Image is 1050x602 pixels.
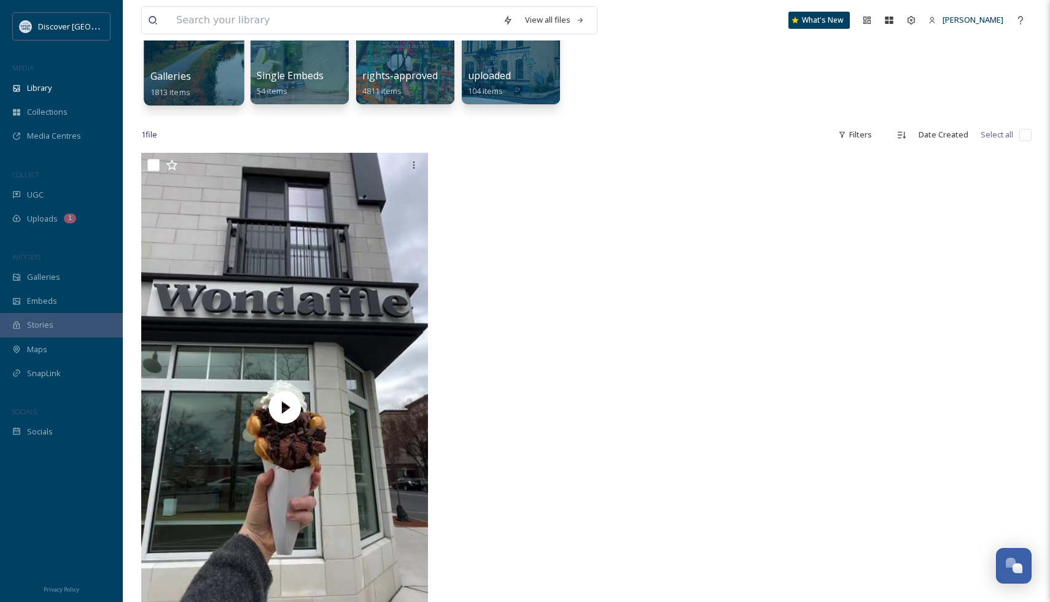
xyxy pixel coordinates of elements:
[257,85,287,96] span: 54 items
[27,295,57,307] span: Embeds
[996,548,1032,584] button: Open Chat
[468,70,511,96] a: uploaded104 items
[912,123,974,147] div: Date Created
[141,129,157,141] span: 1 file
[12,170,39,179] span: COLLECT
[362,85,402,96] span: 4811 items
[150,69,191,83] span: Galleries
[44,581,79,596] a: Privacy Policy
[27,344,47,355] span: Maps
[257,69,324,82] span: Single Embeds
[27,426,53,438] span: Socials
[27,106,68,118] span: Collections
[44,585,79,593] span: Privacy Policy
[519,8,591,32] a: View all files
[150,71,191,98] a: Galleries1813 items
[38,20,150,32] span: Discover [GEOGRAPHIC_DATA]
[922,8,1009,32] a: [PERSON_NAME]
[27,130,81,142] span: Media Centres
[170,7,497,34] input: Search your library
[27,213,58,225] span: Uploads
[27,271,60,283] span: Galleries
[27,368,61,379] span: SnapLink
[12,407,37,416] span: SOCIALS
[468,69,511,82] span: uploaded
[468,85,503,96] span: 104 items
[362,69,438,82] span: rights-approved
[832,123,878,147] div: Filters
[981,129,1013,141] span: Select all
[20,20,32,33] img: DLV-Blue-Stacked%20%281%29.png
[12,63,34,72] span: MEDIA
[64,214,76,223] div: 1
[362,70,438,96] a: rights-approved4811 items
[943,14,1003,25] span: [PERSON_NAME]
[27,189,44,201] span: UGC
[27,319,53,331] span: Stories
[150,86,190,97] span: 1813 items
[12,252,41,261] span: WIDGETS
[257,70,324,96] a: Single Embeds54 items
[788,12,850,29] a: What's New
[27,82,52,94] span: Library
